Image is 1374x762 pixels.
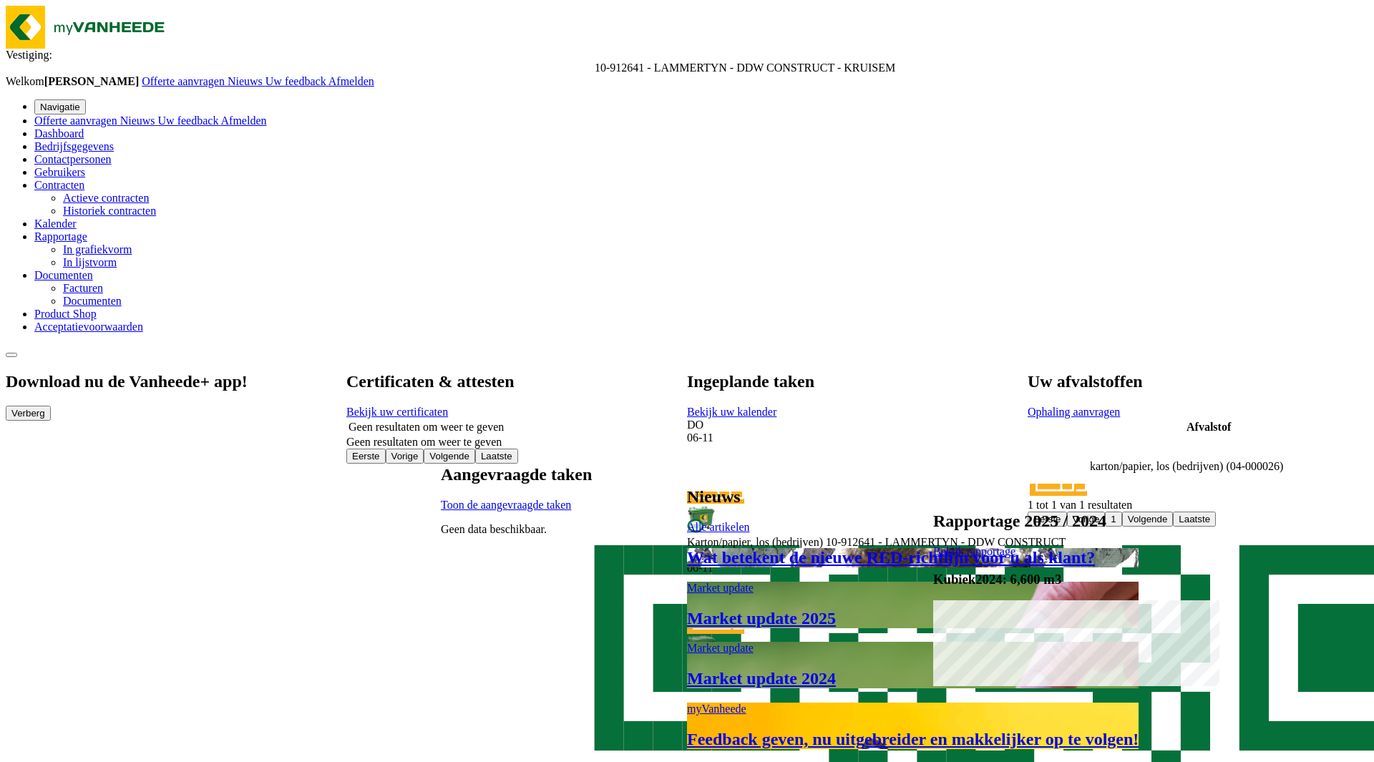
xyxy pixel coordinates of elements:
a: Actieve contracten [63,192,149,204]
a: Ophaling aanvragen [1028,406,1120,418]
a: Historiek contracten [63,205,156,217]
a: In lijstvorm [63,256,117,268]
button: Previous [386,449,424,464]
span: Offerte aanvragen [34,114,117,127]
nav: pagination [346,449,638,464]
span: Market update [687,582,754,594]
button: Last [1173,512,1216,527]
span: Verberg [11,408,45,419]
span: myVanheede [687,703,746,715]
td: Geen resultaten om weer te geven [348,420,637,434]
div: Geen resultaten om weer te geven [346,436,638,449]
button: First [346,449,386,464]
a: Bekijk uw kalender [687,406,776,418]
a: Rapportage [34,230,87,243]
button: Navigatie [34,99,86,114]
a: myVanheede Feedback geven, nu uitgebreider en makkelijker op te volgen! [687,703,1139,749]
h2: Nieuws [687,487,1139,507]
a: Contracten [34,179,84,191]
div: DO [687,419,1066,431]
span: Market update [687,642,754,654]
a: Wat betekent de nieuwe RED-richtlijn voor u als klant? [687,548,1139,567]
span: Navigatie [40,102,80,112]
img: myVanheede [6,6,177,49]
a: Uw feedback [158,114,221,127]
button: Next [1122,512,1174,527]
a: Nieuws [228,75,265,87]
a: Documenten [34,269,93,281]
button: Last [475,449,518,464]
a: Offerte aanvragen [34,114,120,127]
a: Market update Market update 2024 [687,642,1139,688]
span: Nieuws [228,75,263,87]
span: Nieuws [120,114,155,127]
a: Toon de aangevraagde taken [441,499,571,511]
button: Verberg [6,406,51,421]
a: Afmelden [221,114,267,127]
nav: pagination [1028,512,1330,527]
a: Bedrijfsgegevens [34,140,114,152]
a: Facturen [63,282,103,294]
span: 10-912641 - LAMMERTYN - DDW CONSTRUCT - KRUISEM [595,62,895,74]
a: Kalender [34,218,77,230]
span: Uw feedback [265,75,326,87]
div: 06-11 [687,431,1066,444]
span: Market update 2025 [687,609,836,627]
a: Bekijk rapportage [933,545,1015,557]
span: 2024: 6,600 m3 [975,572,1061,587]
span: Welkom [6,75,142,87]
h2: Uw afvalstoffen [1028,372,1330,391]
td: karton/papier, los (bedrijven) (04-000026) [1089,436,1328,497]
div: 1 tot 1 van 1 resultaten [1028,499,1330,512]
button: Next [424,449,475,464]
h2: Aangevraagde taken [441,465,592,484]
h3: Kubiek [933,572,1106,587]
a: Uw feedback [265,75,328,87]
a: Offerte aanvragen [142,75,228,87]
span: Market update 2024 [687,669,836,688]
a: In grafiekvorm [63,243,132,255]
a: Afmelden [328,75,374,87]
span: Offerte aanvragen [142,75,225,87]
a: Dashboard [34,127,84,140]
a: Documenten [63,295,122,307]
a: Nieuws [120,114,158,127]
span: Afvalstof [1187,421,1231,433]
span: Vestiging: [6,49,52,61]
h2: Rapportage 2025 / 2024 [933,512,1106,531]
span: Product Shop [34,308,97,320]
a: Market update Market update 2025 [687,582,1139,628]
p: Geen data beschikbaar. [441,523,592,536]
span: Feedback geven, nu uitgebreider en makkelijker op te volgen! [687,730,1139,748]
span: Uw feedback [158,114,219,127]
a: Acceptatievoorwaarden [34,321,143,333]
a: Alle artikelen [687,521,750,533]
a: Contactpersonen [34,153,112,165]
a: Bekijk uw certificaten [346,406,448,418]
a: Gebruikers [34,166,85,178]
h2: Certificaten & attesten [346,372,638,391]
strong: [PERSON_NAME] [44,75,139,87]
span: Wat betekent de nieuwe RED-richtlijn voor u als klant? [687,548,1095,567]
